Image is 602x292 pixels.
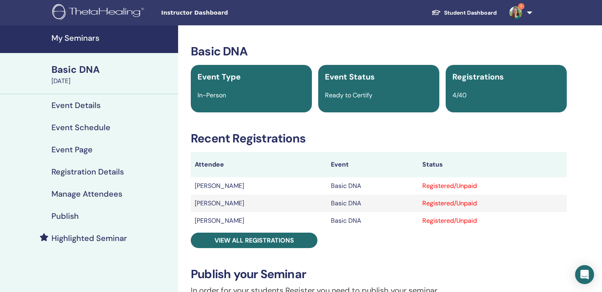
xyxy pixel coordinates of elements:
[198,91,226,99] span: In-Person
[327,177,418,195] td: Basic DNA
[51,33,173,43] h4: My Seminars
[51,123,110,132] h4: Event Schedule
[161,9,280,17] span: Instructor Dashboard
[215,236,294,245] span: View all registrations
[325,72,375,82] span: Event Status
[518,3,524,9] span: 1
[191,177,327,195] td: [PERSON_NAME]
[51,76,173,86] div: [DATE]
[452,91,467,99] span: 4/40
[575,265,594,284] div: Open Intercom Messenger
[422,216,563,226] div: Registered/Unpaid
[425,6,503,20] a: Student Dashboard
[47,63,178,86] a: Basic DNA[DATE]
[191,131,567,146] h3: Recent Registrations
[418,152,567,177] th: Status
[51,233,127,243] h4: Highlighted Seminar
[51,211,79,221] h4: Publish
[191,267,567,281] h3: Publish your Seminar
[327,212,418,229] td: Basic DNA
[191,195,327,212] td: [PERSON_NAME]
[509,6,522,19] img: default.jpg
[191,152,327,177] th: Attendee
[51,189,122,199] h4: Manage Attendees
[52,4,147,22] img: logo.png
[51,100,101,110] h4: Event Details
[191,44,567,59] h3: Basic DNA
[51,167,124,176] h4: Registration Details
[191,233,317,248] a: View all registrations
[422,181,563,191] div: Registered/Unpaid
[422,199,563,208] div: Registered/Unpaid
[452,72,504,82] span: Registrations
[327,195,418,212] td: Basic DNA
[327,152,418,177] th: Event
[198,72,241,82] span: Event Type
[191,212,327,229] td: [PERSON_NAME]
[325,91,372,99] span: Ready to Certify
[51,145,93,154] h4: Event Page
[431,9,441,16] img: graduation-cap-white.svg
[51,63,173,76] div: Basic DNA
